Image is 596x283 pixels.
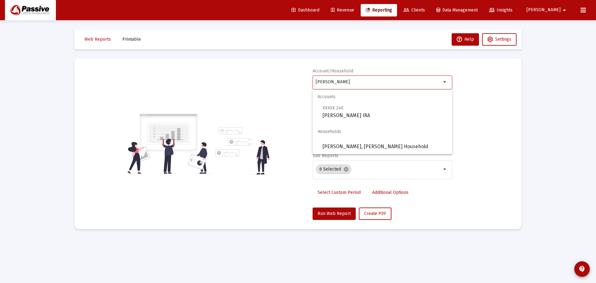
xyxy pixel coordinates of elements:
span: Printable [122,37,141,42]
span: Run Web Report [318,211,351,216]
span: Select Custom Period [318,190,361,195]
mat-icon: contact_support [578,265,586,273]
span: [PERSON_NAME], [PERSON_NAME] Household [323,139,447,154]
mat-icon: arrow_drop_down [441,166,449,173]
button: Settings [482,33,517,46]
img: Dashboard [10,4,51,16]
button: Create PDF [359,208,391,220]
a: Insights [484,4,517,16]
span: Revenue [331,7,354,13]
img: reporting-alt [215,127,270,175]
a: Reporting [361,4,397,16]
a: Dashboard [287,4,324,16]
label: Account/Household [313,68,354,74]
span: Data Management [436,7,478,13]
span: Settings [495,37,511,42]
button: Run Web Report [313,208,356,220]
button: [PERSON_NAME] [519,4,576,16]
span: Insights [489,7,512,13]
mat-icon: arrow_drop_down [441,78,449,86]
button: Help [452,33,479,46]
mat-icon: cancel [343,167,349,172]
span: Web Reports [84,37,111,42]
a: Clients [399,4,430,16]
span: Clients [404,7,425,13]
mat-chip: 6 Selected [316,164,351,174]
span: Reporting [366,7,392,13]
label: Sub Reports [313,153,339,158]
a: Data Management [431,4,483,16]
button: Web Reports [79,33,116,46]
span: XXXXX 240 [323,105,343,111]
input: Search or select an account or household [316,80,441,84]
mat-chip-list: Selection [316,163,441,176]
span: [PERSON_NAME] IRA [323,104,447,119]
mat-icon: arrow_drop_down [561,4,568,16]
span: Dashboard [291,7,319,13]
button: Printable [117,33,146,46]
span: Create PDF [364,211,386,216]
span: Help [457,37,474,42]
span: Households [313,124,452,139]
img: reporting [126,113,212,175]
span: Additional Options [372,190,409,195]
span: Accounts [313,89,452,104]
span: [PERSON_NAME] [526,7,561,13]
a: Revenue [326,4,359,16]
